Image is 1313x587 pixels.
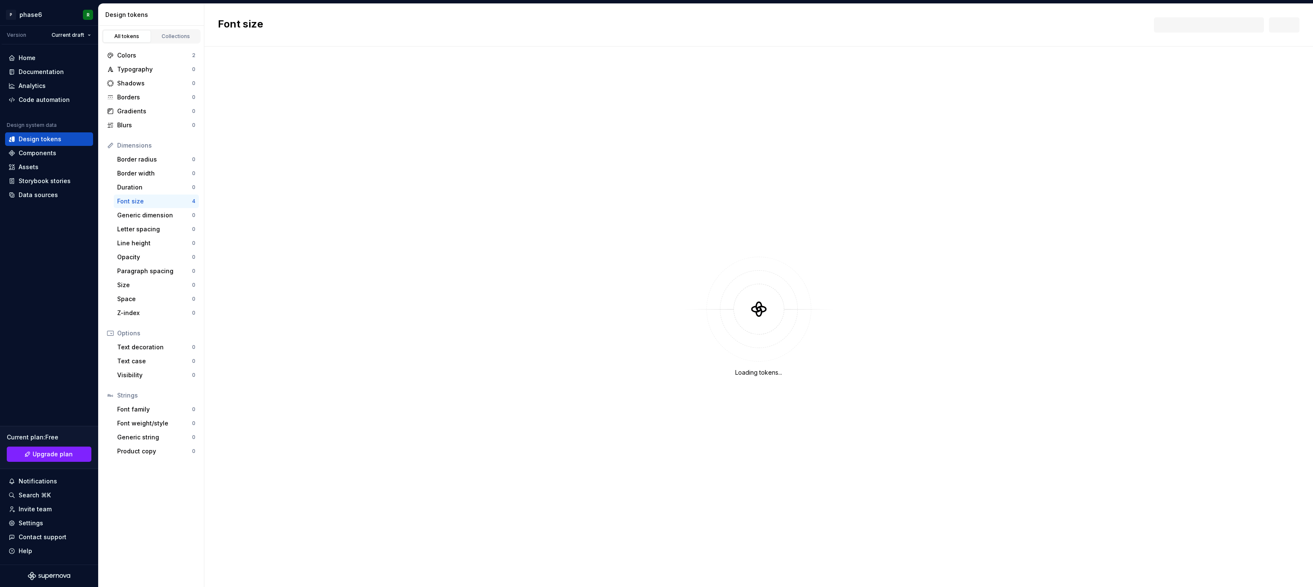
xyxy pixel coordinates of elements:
[48,29,95,41] button: Current draft
[19,135,61,143] div: Design tokens
[117,169,192,178] div: Border width
[117,65,192,74] div: Typography
[114,250,199,264] a: Opacity0
[114,208,199,222] a: Generic dimension0
[114,292,199,306] a: Space0
[117,281,192,289] div: Size
[192,420,195,427] div: 0
[117,253,192,261] div: Opacity
[114,222,199,236] a: Letter spacing0
[114,264,199,278] a: Paragraph spacing0
[192,122,195,129] div: 0
[192,344,195,351] div: 0
[19,491,51,499] div: Search ⌘K
[2,5,96,24] button: Pphase6R
[192,434,195,441] div: 0
[19,547,32,555] div: Help
[192,66,195,73] div: 0
[5,475,93,488] button: Notifications
[114,431,199,444] a: Generic string0
[5,516,93,530] a: Settings
[33,450,73,458] span: Upgrade plan
[117,107,192,115] div: Gradients
[19,163,38,171] div: Assets
[117,309,192,317] div: Z-index
[117,51,192,60] div: Colors
[106,33,148,40] div: All tokens
[114,167,199,180] a: Border width0
[7,447,91,462] button: Upgrade plan
[117,225,192,233] div: Letter spacing
[117,239,192,247] div: Line height
[192,296,195,302] div: 0
[114,354,199,368] a: Text case0
[114,153,199,166] a: Border radius0
[19,519,43,527] div: Settings
[117,141,195,150] div: Dimensions
[192,94,195,101] div: 0
[117,183,192,192] div: Duration
[19,533,66,541] div: Contact support
[117,433,192,442] div: Generic string
[5,174,93,188] a: Storybook stories
[28,572,70,580] svg: Supernova Logo
[192,406,195,413] div: 0
[117,405,192,414] div: Font family
[19,477,57,486] div: Notifications
[192,52,195,59] div: 2
[5,160,93,174] a: Assets
[7,433,91,442] div: Current plan : Free
[19,177,71,185] div: Storybook stories
[192,254,195,261] div: 0
[104,77,199,90] a: Shadows0
[117,79,192,88] div: Shadows
[5,530,93,544] button: Contact support
[117,121,192,129] div: Blurs
[117,93,192,101] div: Borders
[7,122,57,129] div: Design system data
[19,11,42,19] div: phase6
[104,91,199,104] a: Borders0
[117,155,192,164] div: Border radius
[5,132,93,146] a: Design tokens
[192,310,195,316] div: 0
[117,343,192,351] div: Text decoration
[104,49,199,62] a: Colors2
[192,358,195,365] div: 0
[192,372,195,379] div: 0
[105,11,201,19] div: Design tokens
[192,212,195,219] div: 0
[155,33,197,40] div: Collections
[5,146,93,160] a: Components
[5,544,93,558] button: Help
[117,211,192,219] div: Generic dimension
[735,368,782,377] div: Loading tokens...
[114,278,199,292] a: Size0
[117,391,195,400] div: Strings
[114,368,199,382] a: Visibility0
[114,340,199,354] a: Text decoration0
[19,96,70,104] div: Code automation
[114,181,199,194] a: Duration0
[192,80,195,87] div: 0
[5,79,93,93] a: Analytics
[114,444,199,458] a: Product copy0
[192,226,195,233] div: 0
[192,184,195,191] div: 0
[19,68,64,76] div: Documentation
[114,403,199,416] a: Font family0
[19,82,46,90] div: Analytics
[117,295,192,303] div: Space
[104,104,199,118] a: Gradients0
[218,17,263,33] h2: Font size
[5,502,93,516] a: Invite team
[52,32,84,38] span: Current draft
[117,419,192,428] div: Font weight/style
[19,505,52,513] div: Invite team
[7,32,26,38] div: Version
[5,93,93,107] a: Code automation
[5,188,93,202] a: Data sources
[114,236,199,250] a: Line height0
[117,329,195,337] div: Options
